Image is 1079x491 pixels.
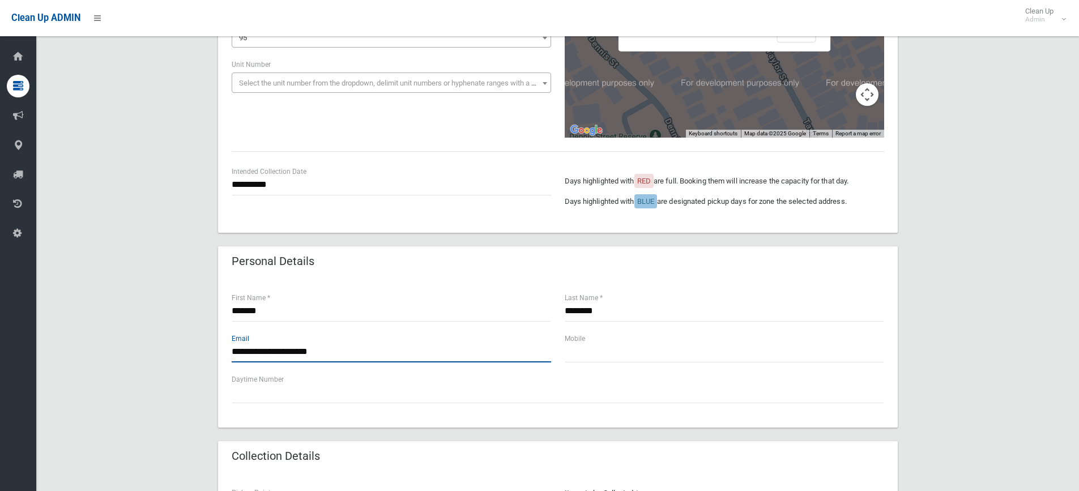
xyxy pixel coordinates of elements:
small: Admin [1025,15,1054,24]
span: BLUE [637,197,654,206]
button: Map camera controls [856,83,878,106]
span: 95 [232,27,551,48]
p: Days highlighted with are full. Booking them will increase the capacity for that day. [565,174,884,188]
span: Clean Up ADMIN [11,12,80,23]
span: 95 [234,30,548,46]
button: Keyboard shortcuts [689,130,737,138]
span: 95 [239,33,247,42]
span: Map data ©2025 Google [744,130,806,136]
span: Clean Up [1020,7,1065,24]
img: Google [568,123,605,138]
a: Open this area in Google Maps (opens a new window) [568,123,605,138]
a: Report a map error [835,130,881,136]
span: RED [637,177,651,185]
a: Terms (opens in new tab) [813,130,829,136]
header: Collection Details [218,445,334,467]
header: Personal Details [218,250,328,272]
p: Days highlighted with are designated pickup days for zone the selected address. [565,195,884,208]
span: Select the unit number from the dropdown, delimit unit numbers or hyphenate ranges with a comma [239,79,556,87]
